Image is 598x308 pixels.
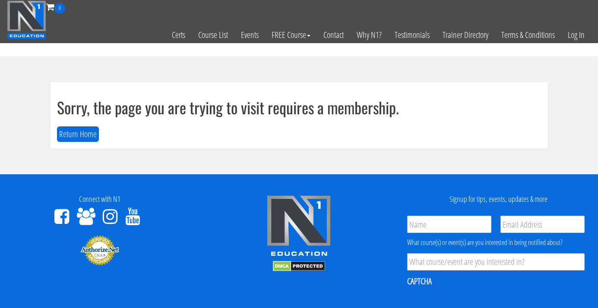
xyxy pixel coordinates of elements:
[46,1,65,13] a: 0
[317,14,350,56] a: Contact
[266,195,331,259] img: n1-edu-logo
[561,14,591,56] a: Log In
[407,253,585,270] input: What course/event are you interested in?
[407,276,432,287] label: CAPTCHA
[407,216,491,233] input: Name
[436,14,495,56] a: Trainer Directory
[6,195,193,204] h4: Connect with N1
[273,261,325,271] img: DMCA.com Protection Status
[234,14,265,56] a: Events
[265,14,317,56] a: FREE Course
[7,0,46,39] img: n1-education
[495,14,561,56] a: Terms & Conditions
[57,126,99,142] button: Return Home
[57,99,541,116] h1: Sorry, the page you are trying to visit requires a membership.
[80,235,119,266] img: Authorize.Net Merchant - Click to Verify
[500,216,585,233] input: Email Address
[192,14,234,56] a: Course List
[407,237,585,248] div: What course(s) or event(s) are you interested in being notified about?
[350,14,388,56] a: Why N1?
[54,3,65,14] span: 0
[388,14,436,56] a: Testimonials
[165,14,192,56] a: Certs
[405,195,592,204] h4: Signup for tips, events, updates & more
